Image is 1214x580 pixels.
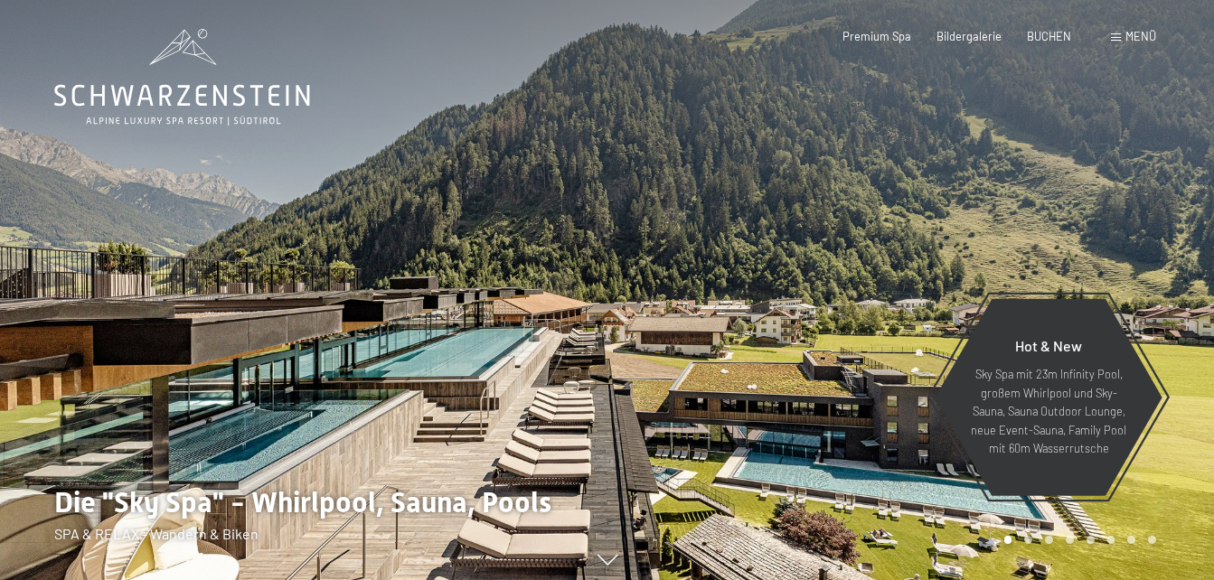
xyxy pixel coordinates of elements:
div: Carousel Page 8 [1148,536,1156,544]
div: Carousel Page 6 [1107,536,1115,544]
div: Carousel Page 2 [1024,536,1032,544]
a: Bildergalerie [936,29,1002,43]
div: Carousel Pagination [998,536,1156,544]
div: Carousel Page 4 [1066,536,1074,544]
span: Menü [1125,29,1156,43]
span: Hot & New [1015,337,1082,354]
p: Sky Spa mit 23m Infinity Pool, großem Whirlpool und Sky-Sauna, Sauna Outdoor Lounge, neue Event-S... [970,365,1127,457]
div: Carousel Page 1 (Current Slide) [1004,536,1012,544]
div: Carousel Page 3 [1045,536,1053,544]
div: Carousel Page 5 [1087,536,1095,544]
a: Hot & New Sky Spa mit 23m Infinity Pool, großem Whirlpool und Sky-Sauna, Sauna Outdoor Lounge, ne... [934,298,1163,497]
a: Premium Spa [842,29,911,43]
a: BUCHEN [1027,29,1071,43]
div: Carousel Page 7 [1127,536,1135,544]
